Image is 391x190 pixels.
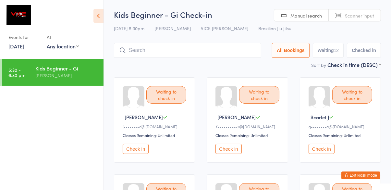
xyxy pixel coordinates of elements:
div: Classes Remaining: Unlimited [123,133,188,138]
input: Search [114,43,261,58]
div: [PERSON_NAME] [35,72,98,79]
button: All Bookings [272,43,310,58]
time: 5:30 - 6:30 pm [8,67,25,78]
span: [PERSON_NAME] [217,114,256,120]
button: Check in [309,144,335,154]
span: Scanner input [345,12,374,19]
button: Exit kiosk mode [341,171,380,179]
div: Classes Remaining: Unlimited [215,133,281,138]
div: Kids Beginner - Gi [35,65,98,72]
button: Checked in [347,43,381,58]
span: Manual search [290,12,322,19]
span: VICE [PERSON_NAME] [201,25,248,32]
div: Waiting to check in [239,86,279,104]
div: Any location [47,43,79,50]
a: [DATE] [8,43,24,50]
div: Check in time (DESC) [327,61,381,68]
div: Events for [8,32,40,43]
span: [PERSON_NAME] [154,25,191,32]
div: Waiting to check in [146,86,186,104]
div: g••••••••a@[DOMAIN_NAME] [309,124,374,129]
a: 5:30 -6:30 pmKids Beginner - Gi[PERSON_NAME] [2,59,104,86]
div: Waiting to check in [332,86,372,104]
button: Waiting12 [313,43,344,58]
div: At [47,32,79,43]
div: j••••••••d@[DOMAIN_NAME] [123,124,188,129]
div: Classes Remaining: Unlimited [309,133,374,138]
button: Check in [215,144,241,154]
div: K••••••••••2@[DOMAIN_NAME] [215,124,281,129]
span: Scarlet J [311,114,329,120]
div: 12 [334,48,339,53]
span: Brazilian Jiu Jitsu [258,25,291,32]
span: [PERSON_NAME] [125,114,163,120]
h2: Kids Beginner - Gi Check-in [114,9,381,20]
button: Check in [123,144,149,154]
span: [DATE] 5:30pm [114,25,144,32]
img: Moranbah Martial Arts [6,5,31,25]
label: Sort by [311,62,326,68]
